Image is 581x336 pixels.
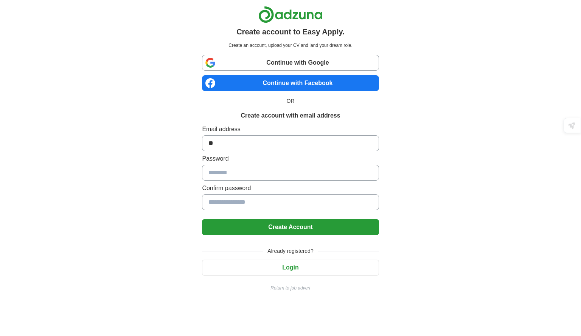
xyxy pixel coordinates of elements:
span: Already registered? [263,247,318,255]
img: Adzuna logo [258,6,323,23]
label: Password [202,154,379,163]
a: Return to job advert [202,285,379,291]
a: Login [202,264,379,271]
a: Continue with Google [202,55,379,71]
a: Continue with Facebook [202,75,379,91]
h1: Create account with email address [241,111,340,120]
button: Login [202,260,379,276]
button: Create Account [202,219,379,235]
label: Email address [202,125,379,134]
p: Create an account, upload your CV and land your dream role. [204,42,377,49]
label: Confirm password [202,184,379,193]
span: OR [282,97,299,105]
h1: Create account to Easy Apply. [236,26,345,37]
